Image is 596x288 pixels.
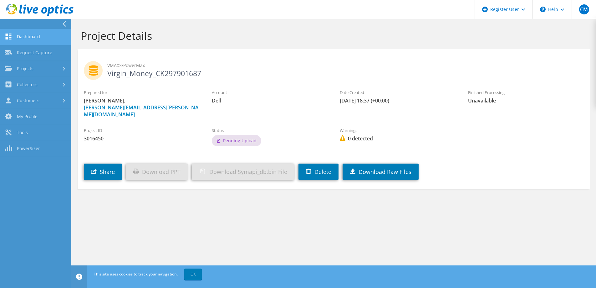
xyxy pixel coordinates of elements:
span: 0 detected [340,135,455,142]
h2: Virgin_Money_CK297901687 [84,61,583,77]
label: Warnings [340,127,455,134]
span: [DATE] 18:37 (+00:00) [340,97,455,104]
span: 3016450 [84,135,199,142]
span: CM [579,4,589,14]
label: Prepared for [84,89,199,96]
span: Unavailable [468,97,583,104]
a: [PERSON_NAME][EMAIL_ADDRESS][PERSON_NAME][DOMAIN_NAME] [84,104,199,118]
label: Account [212,89,327,96]
h1: Project Details [81,29,583,42]
a: Download PPT [126,164,188,180]
label: Project ID [84,127,199,134]
span: Dell [212,97,327,104]
span: [PERSON_NAME], [84,97,199,118]
span: Pending Upload [223,138,257,144]
a: Download Symapi_db.bin File [192,164,294,180]
label: Status [212,127,327,134]
a: Share [84,164,122,180]
label: Date Created [340,89,455,96]
span: This site uses cookies to track your navigation. [94,271,178,277]
svg: \n [540,7,546,12]
a: OK [184,269,202,280]
span: VMAX3/PowerMax [107,62,583,69]
label: Finished Processing [468,89,583,96]
a: Delete [298,164,339,180]
a: Download Raw Files [343,164,419,180]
